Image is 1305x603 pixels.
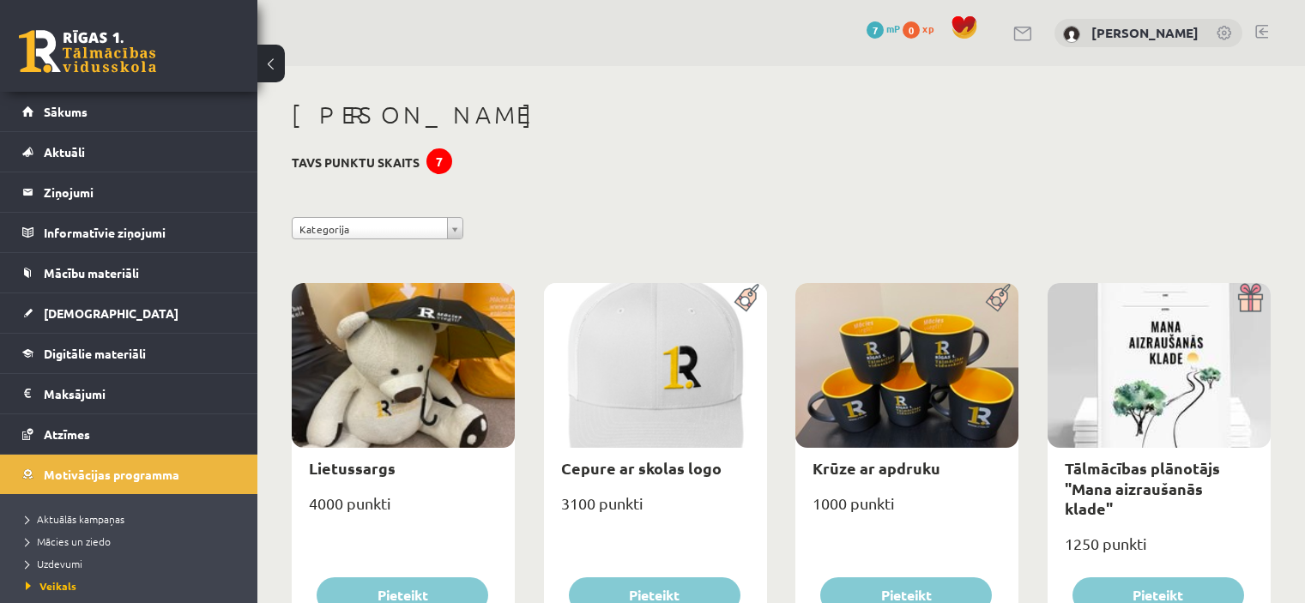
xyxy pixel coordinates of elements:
h1: [PERSON_NAME] [292,100,1271,130]
a: Ziņojumi [22,172,236,212]
legend: Ziņojumi [44,172,236,212]
span: Mācies un ziedo [26,534,111,548]
div: 1000 punkti [795,489,1018,532]
legend: Informatīvie ziņojumi [44,213,236,252]
span: Motivācijas programma [44,467,179,482]
a: [DEMOGRAPHIC_DATA] [22,293,236,333]
a: Mācies un ziedo [26,534,240,549]
span: Aktuālās kampaņas [26,512,124,526]
div: 4000 punkti [292,489,515,532]
img: Dāvana ar pārsteigumu [1232,283,1271,312]
a: Aktuāli [22,132,236,172]
span: Mācību materiāli [44,265,139,280]
a: Krūze ar apdruku [813,458,940,478]
img: Kristīne Saulīte [1063,26,1080,43]
a: Mācību materiāli [22,253,236,292]
a: Digitālie materiāli [22,334,236,373]
a: Rīgas 1. Tālmācības vidusskola [19,30,156,73]
a: Veikals [26,578,240,594]
span: 7 [867,21,884,39]
span: Digitālie materiāli [44,346,146,361]
a: Uzdevumi [26,556,240,571]
h3: Tavs punktu skaits [292,155,420,170]
a: Aktuālās kampaņas [26,511,240,527]
span: Aktuāli [44,144,85,160]
a: Tālmācības plānotājs "Mana aizraušanās klade" [1065,458,1220,518]
div: 7 [426,148,452,174]
a: [PERSON_NAME] [1091,24,1199,41]
a: Sākums [22,92,236,131]
legend: Maksājumi [44,374,236,413]
span: xp [922,21,933,35]
a: Cepure ar skolas logo [561,458,722,478]
img: Populāra prece [728,283,767,312]
a: Lietussargs [309,458,396,478]
div: 1250 punkti [1048,529,1271,572]
a: 0 xp [903,21,942,35]
a: 7 mP [867,21,900,35]
span: Uzdevumi [26,557,82,570]
span: [DEMOGRAPHIC_DATA] [44,305,178,321]
a: Kategorija [292,217,463,239]
span: 0 [903,21,920,39]
span: Atzīmes [44,426,90,442]
img: Populāra prece [980,283,1018,312]
span: Kategorija [299,218,440,240]
span: Sākums [44,104,88,119]
a: Maksājumi [22,374,236,413]
div: 3100 punkti [544,489,767,532]
span: Veikals [26,579,76,593]
a: Atzīmes [22,414,236,454]
a: Informatīvie ziņojumi [22,213,236,252]
a: Motivācijas programma [22,455,236,494]
span: mP [886,21,900,35]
